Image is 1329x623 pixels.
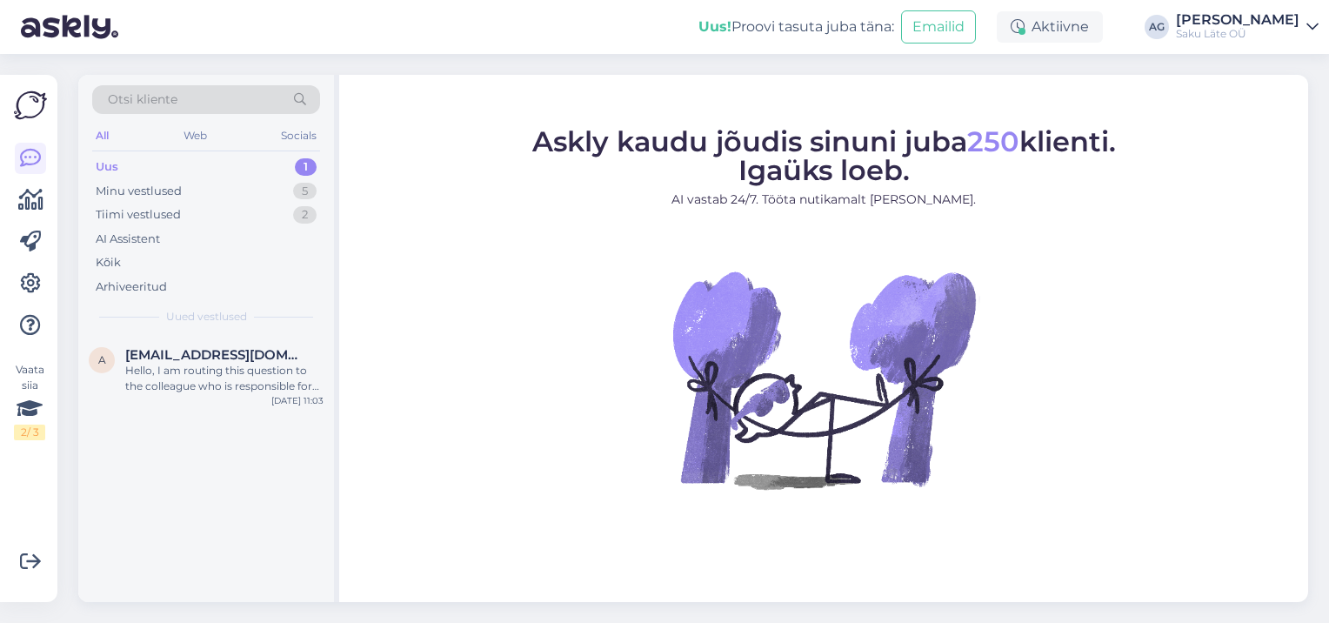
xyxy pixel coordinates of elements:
[293,206,317,224] div: 2
[92,124,112,147] div: All
[997,11,1103,43] div: Aktiivne
[271,394,324,407] div: [DATE] 11:03
[698,17,894,37] div: Proovi tasuta juba täna:
[295,158,317,176] div: 1
[967,124,1019,158] span: 250
[96,254,121,271] div: Kõik
[1176,13,1299,27] div: [PERSON_NAME]
[108,90,177,109] span: Otsi kliente
[180,124,210,147] div: Web
[96,231,160,248] div: AI Assistent
[667,223,980,536] img: No Chat active
[532,191,1116,209] p: AI vastab 24/7. Tööta nutikamalt [PERSON_NAME].
[698,18,731,35] b: Uus!
[96,158,118,176] div: Uus
[532,124,1116,187] span: Askly kaudu jõudis sinuni juba klienti. Igaüks loeb.
[1176,13,1319,41] a: [PERSON_NAME]Saku Läte OÜ
[125,347,306,363] span: Amstorm@mail.ee
[166,309,247,325] span: Uued vestlused
[1145,15,1169,39] div: AG
[96,183,182,200] div: Minu vestlused
[277,124,320,147] div: Socials
[14,362,45,440] div: Vaata siia
[125,363,324,394] div: Hello, I am routing this question to the colleague who is responsible for this topic. The reply m...
[96,278,167,296] div: Arhiveeritud
[14,89,47,122] img: Askly Logo
[98,353,106,366] span: A
[1176,27,1299,41] div: Saku Läte OÜ
[293,183,317,200] div: 5
[901,10,976,44] button: Emailid
[96,206,181,224] div: Tiimi vestlused
[14,425,45,440] div: 2 / 3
